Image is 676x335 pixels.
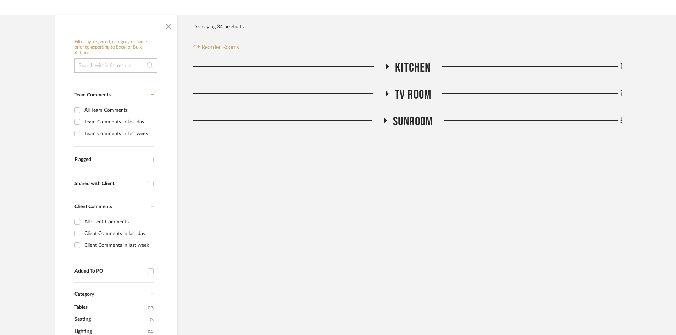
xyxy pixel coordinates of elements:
span: Category [74,291,94,297]
div: Displaying 34 products [193,20,244,34]
div: Client Comments in last day [84,228,153,239]
span: Reorder Rooms [201,43,239,51]
div: Team Comments in last day [84,116,153,128]
div: Team Comments in last week [84,128,153,139]
span: Team Comments [74,93,111,97]
div: Client Comments in last week [84,240,153,251]
input: Search within 34 results [74,58,157,73]
div: All Client Comments [84,216,153,228]
span: Tables [74,301,146,313]
div: All Team Comments [84,105,153,116]
span: TV ROOM [395,87,431,102]
span: Seating [74,313,148,325]
span: Kitchen [395,60,431,76]
div: Shared with Client [74,181,144,187]
button: Close [161,18,176,32]
div: Flagged [74,157,144,163]
span: SUNROOM [393,114,433,129]
span: (11) [148,302,154,313]
span: (9) [150,314,154,325]
h6: Filter by keyword, category or name prior to exporting to Excel or Bulk Actions [74,39,157,56]
div: Added To PO [74,268,144,274]
button: Reorder Rooms [193,43,239,51]
span: Client Comments [74,204,112,209]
